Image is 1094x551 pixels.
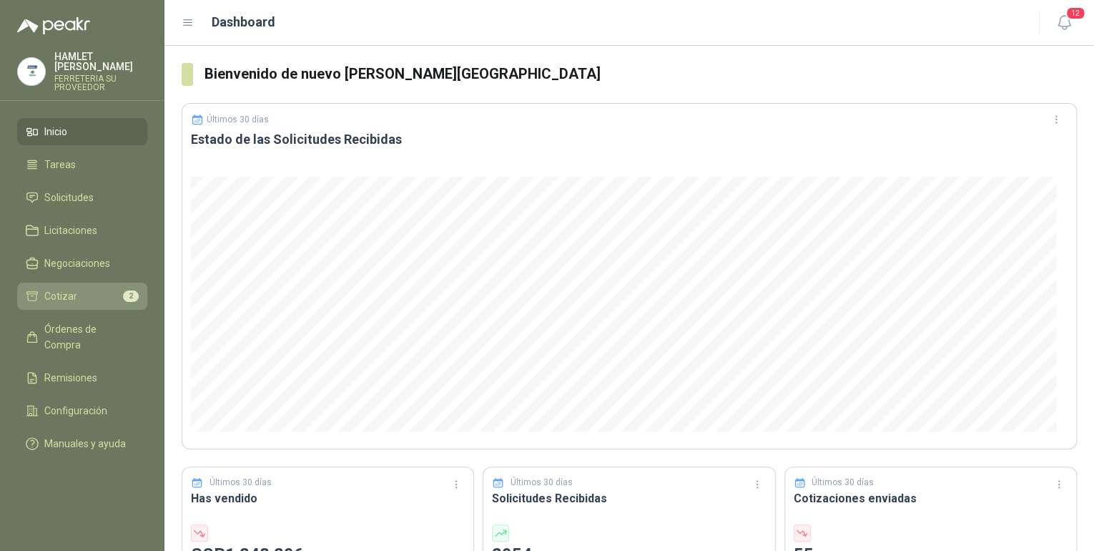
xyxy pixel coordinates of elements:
[54,74,147,92] p: FERRETERIA SU PROVEEDOR
[212,12,275,32] h1: Dashboard
[17,151,147,178] a: Tareas
[17,283,147,310] a: Cotizar2
[44,403,107,419] span: Configuración
[17,430,147,457] a: Manuales y ayuda
[191,131,1068,148] h3: Estado de las Solicitudes Recibidas
[207,114,269,125] p: Últimos 30 días
[191,489,465,507] h3: Has vendido
[1051,10,1077,36] button: 12
[44,255,110,271] span: Negociaciones
[44,370,97,386] span: Remisiones
[17,118,147,145] a: Inicio
[492,489,766,507] h3: Solicitudes Recibidas
[44,190,94,205] span: Solicitudes
[1065,6,1085,20] span: 12
[204,63,1077,85] h3: Bienvenido de nuevo [PERSON_NAME][GEOGRAPHIC_DATA]
[17,184,147,211] a: Solicitudes
[44,124,67,140] span: Inicio
[17,364,147,391] a: Remisiones
[17,316,147,359] a: Órdenes de Compra
[794,489,1068,507] h3: Cotizaciones enviadas
[18,58,45,85] img: Company Logo
[511,476,573,489] p: Últimos 30 días
[54,52,147,72] p: HAMLET [PERSON_NAME]
[123,291,139,302] span: 2
[44,223,97,238] span: Licitaciones
[812,476,874,489] p: Últimos 30 días
[44,321,134,353] span: Órdenes de Compra
[17,217,147,244] a: Licitaciones
[17,250,147,277] a: Negociaciones
[210,476,272,489] p: Últimos 30 días
[44,288,77,304] span: Cotizar
[44,157,76,172] span: Tareas
[44,436,126,452] span: Manuales y ayuda
[17,17,90,34] img: Logo peakr
[17,397,147,424] a: Configuración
